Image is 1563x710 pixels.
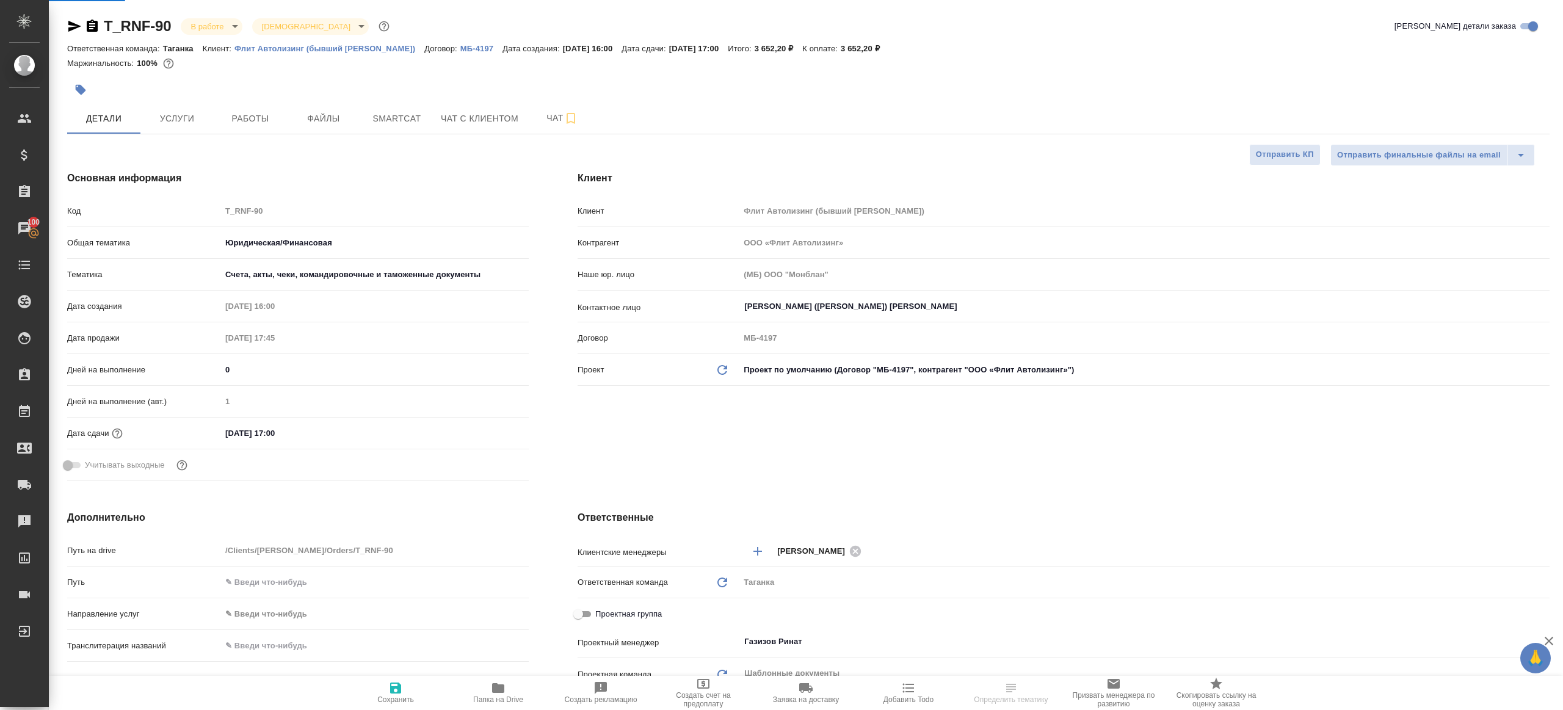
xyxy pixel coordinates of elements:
[755,676,857,710] button: Заявка на доставку
[234,43,424,53] a: Флит Автолизинг (бывший [PERSON_NAME])
[578,205,739,217] p: Клиент
[974,695,1048,704] span: Определить тематику
[67,674,221,686] p: Комментарии клиента
[578,364,604,376] p: Проект
[234,44,424,53] p: Флит Автолизинг (бывший [PERSON_NAME])
[67,510,529,525] h4: Дополнительно
[85,459,165,471] span: Учитывать выходные
[221,264,529,285] div: Счета, акты, чеки, командировочные и таможенные документы
[67,205,221,217] p: Код
[578,332,739,344] p: Договор
[3,213,46,244] a: 100
[163,44,203,53] p: Таганка
[441,111,518,126] span: Чат с клиентом
[67,576,221,589] p: Путь
[777,543,865,559] div: [PERSON_NAME]
[148,111,206,126] span: Услуги
[258,21,354,32] button: [DEMOGRAPHIC_DATA]
[221,573,529,591] input: ✎ Введи что-нибудь
[728,44,754,53] p: Итого:
[802,44,841,53] p: К оплате:
[221,329,328,347] input: Пустое поле
[252,18,369,35] div: В работе
[109,426,125,441] button: Если добавить услуги и заполнить их объемом, то дата рассчитается автоматически
[595,608,662,620] span: Проектная группа
[67,237,221,249] p: Общая тематика
[755,44,803,53] p: 3 652,20 ₽
[225,608,514,620] div: ✎ Введи что-нибудь
[1394,20,1516,32] span: [PERSON_NAME] детали заказа
[549,676,652,710] button: Создать рекламацию
[221,111,280,126] span: Работы
[1165,676,1267,710] button: Скопировать ссылку на оценку заказа
[67,171,529,186] h4: Основная информация
[669,44,728,53] p: [DATE] 17:00
[883,695,934,704] span: Добавить Todo
[67,44,163,53] p: Ответственная команда:
[221,604,529,625] div: ✎ Введи что-нибудь
[473,695,523,704] span: Папка на Drive
[564,111,578,126] svg: Подписаться
[104,18,171,34] a: T_RNF-90
[565,695,637,704] span: Создать рекламацию
[1062,676,1165,710] button: Призвать менеджера по развитию
[20,216,48,228] span: 100
[578,637,739,649] p: Проектный менеджер
[221,393,529,410] input: Пустое поле
[221,542,529,559] input: Пустое поле
[137,59,161,68] p: 100%
[67,545,221,557] p: Путь на drive
[221,297,328,315] input: Пустое поле
[67,364,221,376] p: Дней на выполнение
[67,59,137,68] p: Маржинальность:
[622,44,669,53] p: Дата сдачи:
[1249,144,1321,165] button: Отправить КП
[368,111,426,126] span: Smartcat
[578,576,668,589] p: Ответственная команда
[1330,144,1535,166] div: split button
[773,695,839,704] span: Заявка на доставку
[377,695,414,704] span: Сохранить
[777,545,852,557] span: [PERSON_NAME]
[652,676,755,710] button: Создать счет на предоплату
[739,266,1550,283] input: Пустое поле
[460,43,502,53] a: МБ-4197
[424,44,460,53] p: Договор:
[739,202,1550,220] input: Пустое поле
[1256,148,1314,162] span: Отправить КП
[1330,144,1507,166] button: Отправить финальные файлы на email
[1543,305,1545,308] button: Open
[221,202,529,220] input: Пустое поле
[743,537,772,566] button: Добавить менеджера
[67,76,94,103] button: Добавить тэг
[181,18,242,35] div: В работе
[67,19,82,34] button: Скопировать ссылку для ЯМессенджера
[533,110,592,126] span: Чат
[67,396,221,408] p: Дней на выполнение (авт.)
[578,302,739,314] p: Контактное лицо
[578,171,1550,186] h4: Клиент
[578,546,739,559] p: Клиентские менеджеры
[1525,645,1546,671] span: 🙏
[841,44,889,53] p: 3 652,20 ₽
[1520,643,1551,673] button: 🙏
[1172,691,1260,708] span: Скопировать ссылку на оценку заказа
[960,676,1062,710] button: Определить тематику
[161,56,176,71] button: 0.00 RUB;
[578,510,1550,525] h4: Ответственные
[659,691,747,708] span: Создать счет на предоплату
[67,332,221,344] p: Дата продажи
[67,640,221,652] p: Транслитерация названий
[67,427,109,440] p: Дата сдачи
[857,676,960,710] button: Добавить Todo
[187,21,227,32] button: В работе
[344,676,447,710] button: Сохранить
[1337,148,1501,162] span: Отправить финальные файлы на email
[67,269,221,281] p: Тематика
[376,18,392,34] button: Доп статусы указывают на важность/срочность заказа
[1070,691,1158,708] span: Призвать менеджера по развитию
[67,608,221,620] p: Направление услуг
[221,424,328,442] input: ✎ Введи что-нибудь
[460,44,502,53] p: МБ-4197
[739,360,1550,380] div: Проект по умолчанию (Договор "МБ-4197", контрагент "ООО «Флит Автолизинг»")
